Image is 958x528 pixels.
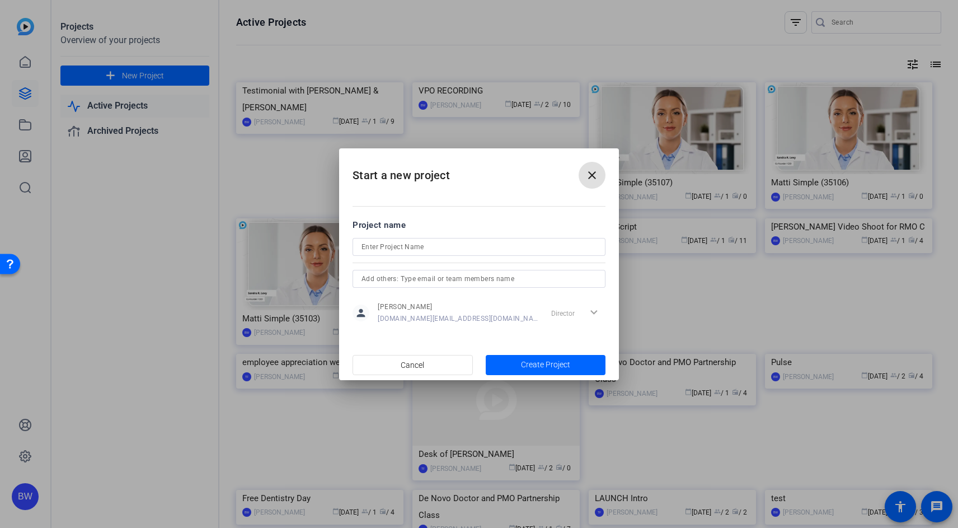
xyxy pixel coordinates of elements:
span: Create Project [521,359,570,371]
button: Create Project [486,355,606,375]
mat-icon: close [585,169,599,182]
mat-icon: person [353,305,369,321]
input: Enter Project Name [361,240,597,254]
button: Cancel [353,355,473,375]
div: Project name [353,219,605,231]
h2: Start a new project [339,148,619,194]
input: Add others: Type email or team members name [361,272,597,286]
span: [PERSON_NAME] [378,302,538,311]
span: [DOMAIN_NAME][EMAIL_ADDRESS][DOMAIN_NAME] [378,314,538,323]
span: Cancel [401,354,424,376]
